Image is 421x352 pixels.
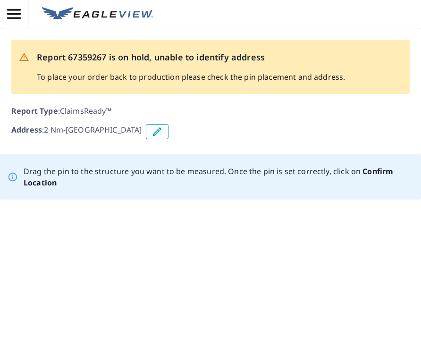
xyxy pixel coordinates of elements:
[11,125,42,135] b: Address
[42,7,153,21] img: EV Logo
[11,105,410,117] p: : ClaimsReady™
[37,71,345,83] p: To place your order back to production please check the pin placement and address.
[24,166,413,188] p: Drag the pin to the structure you want to be measured. Once the pin is set correctly, click on
[37,51,345,64] p: Report 67359267 is on hold, unable to identify address
[11,124,142,139] p: : 2 Nm-[GEOGRAPHIC_DATA]
[11,106,58,116] b: Report Type
[36,1,159,27] a: EV Logo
